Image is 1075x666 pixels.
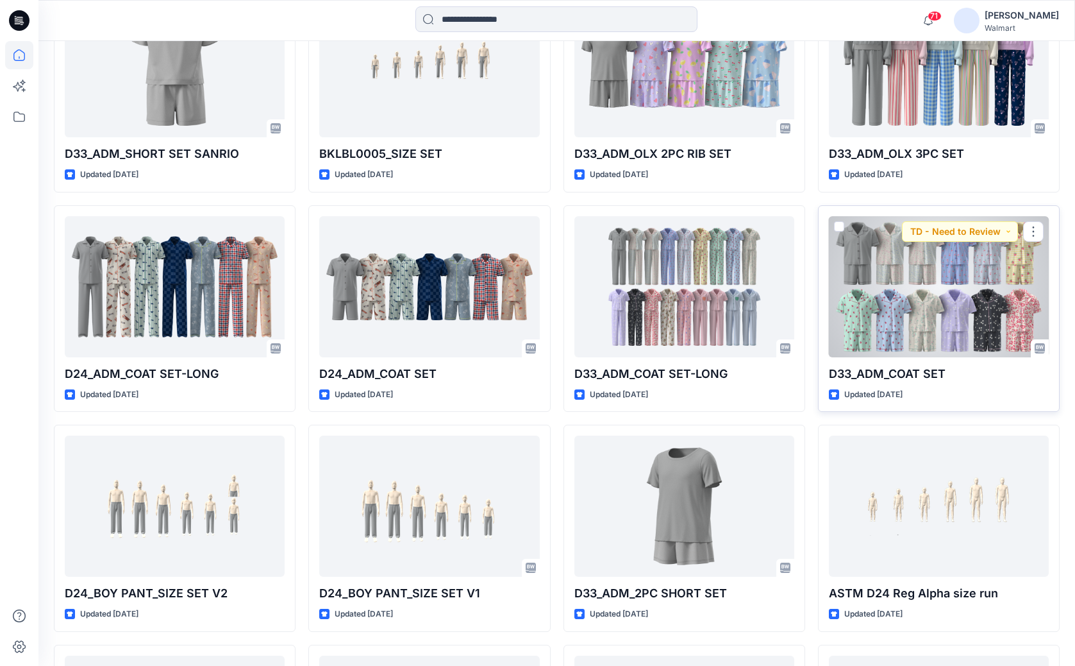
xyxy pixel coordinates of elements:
div: Walmart [985,23,1059,33]
span: 71 [928,11,942,21]
a: D24_BOY PANT_SIZE SET V1 [319,436,539,577]
p: Updated [DATE] [80,168,138,182]
p: D33_ADM_COAT SET [829,365,1049,383]
p: ASTM D24 Reg Alpha size run [829,585,1049,602]
p: D33_ADM_2PC SHORT SET [574,585,794,602]
p: Updated [DATE] [335,608,393,621]
p: Updated [DATE] [844,388,903,402]
a: ASTM D24 Reg Alpha size run [829,436,1049,577]
p: Updated [DATE] [590,388,648,402]
p: Updated [DATE] [335,168,393,182]
p: D24_BOY PANT_SIZE SET V1 [319,585,539,602]
p: D24_ADM_COAT SET-LONG [65,365,285,383]
p: Updated [DATE] [844,168,903,182]
p: D33_ADM_OLX 3PC SET [829,145,1049,163]
p: D33_ADM_COAT SET-LONG [574,365,794,383]
p: D24_BOY PANT_SIZE SET V2 [65,585,285,602]
a: D24_ADM_COAT SET-LONG [65,216,285,357]
p: Updated [DATE] [80,388,138,402]
p: BKLBL0005_SIZE SET [319,145,539,163]
a: D33_ADM_2PC SHORT SET [574,436,794,577]
a: D24_BOY PANT_SIZE SET V2 [65,436,285,577]
p: D24_ADM_COAT SET [319,365,539,383]
p: Updated [DATE] [590,608,648,621]
div: [PERSON_NAME] [985,8,1059,23]
p: Updated [DATE] [335,388,393,402]
a: D24_ADM_COAT SET [319,216,539,357]
p: Updated [DATE] [590,168,648,182]
p: Updated [DATE] [80,608,138,621]
a: D33_ADM_COAT SET-LONG [574,216,794,357]
p: Updated [DATE] [844,608,903,621]
p: D33_ADM_SHORT SET SANRIO [65,145,285,163]
a: D33_ADM_COAT SET [829,216,1049,357]
img: avatar [954,8,979,33]
p: D33_ADM_OLX 2PC RIB SET [574,145,794,163]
